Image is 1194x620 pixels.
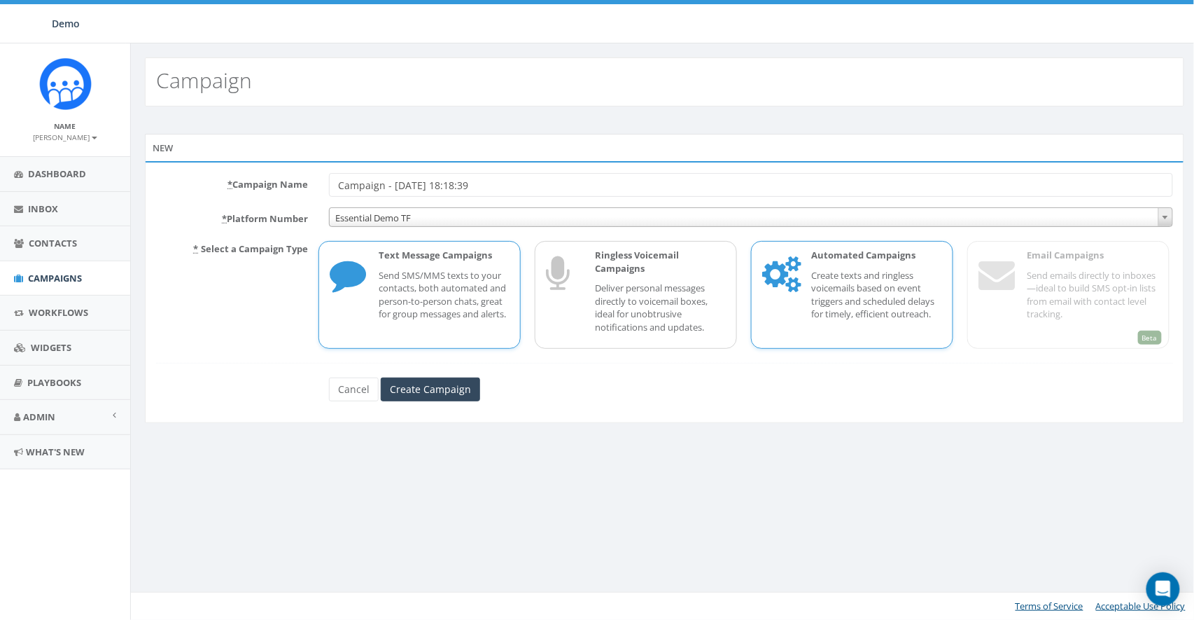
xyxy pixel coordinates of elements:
[26,446,85,458] span: What's New
[811,269,942,321] p: Create texts and ringless voicemails based on event triggers and scheduled delays for timely, eff...
[201,242,308,255] span: Select a Campaign Type
[379,269,510,321] p: Send SMS/MMS texts to your contacts, both automated and person-to-person chats, great for group m...
[156,69,252,92] h2: Campaign
[1146,572,1180,606] div: Open Intercom Messenger
[381,378,480,401] input: Create Campaign
[811,249,942,262] p: Automated Campaigns
[222,212,227,225] abbr: required
[34,130,97,143] a: [PERSON_NAME]
[329,173,1173,197] input: Enter Campaign Name
[1138,331,1162,345] span: Beta
[34,132,97,142] small: [PERSON_NAME]
[595,282,726,333] p: Deliver personal messages directly to voicemail boxes, ideal for unobtrusive notifications and up...
[146,207,318,226] label: Platform Number
[379,249,510,262] p: Text Message Campaigns
[29,306,88,319] span: Workflows
[31,341,71,354] span: Widgets
[28,202,58,215] span: Inbox
[595,249,726,275] p: Ringless Voicemail Campaigns
[329,378,379,401] a: Cancel
[1096,600,1186,612] a: Acceptable Use Policy
[28,167,86,180] span: Dashboard
[28,272,82,284] span: Campaigns
[23,411,55,423] span: Admin
[39,57,92,110] img: Icon_1.png
[146,173,318,191] label: Campaign Name
[27,376,81,389] span: Playbooks
[329,207,1173,227] span: Essential Demo TF
[227,178,232,191] abbr: required
[52,17,80,30] span: Demo
[1016,600,1083,612] a: Terms of Service
[55,121,76,131] small: Name
[330,208,1172,228] span: Essential Demo TF
[145,134,1184,162] div: New
[29,237,77,249] span: Contacts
